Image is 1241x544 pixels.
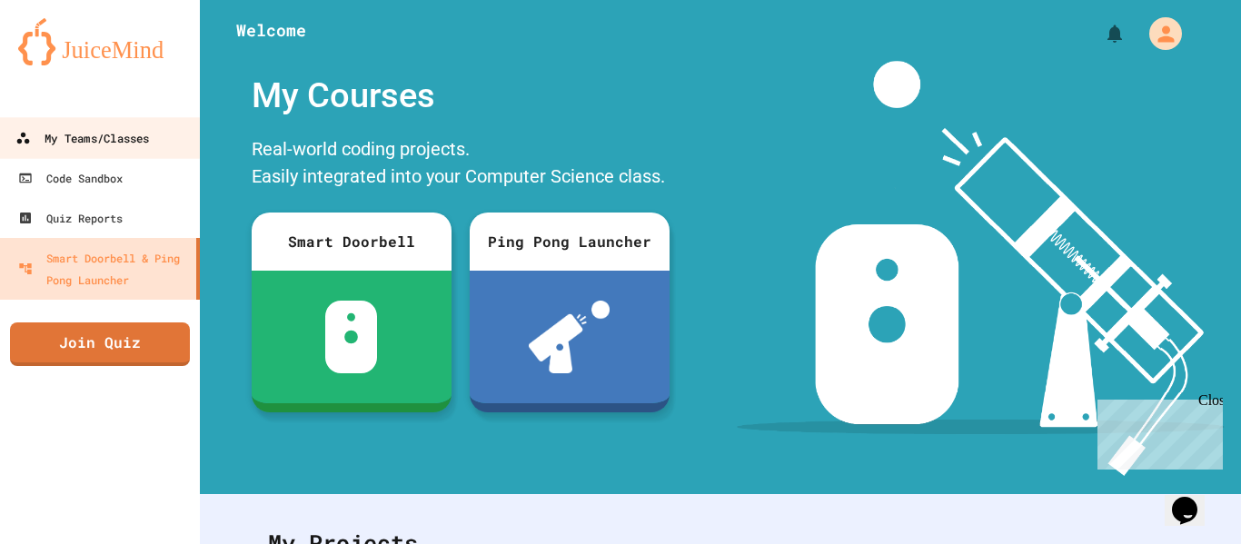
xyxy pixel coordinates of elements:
div: My Notifications [1070,18,1130,49]
img: sdb-white.svg [325,301,377,373]
iframe: chat widget [1165,471,1223,526]
div: Ping Pong Launcher [470,213,670,271]
img: banner-image-my-projects.png [737,61,1224,476]
a: Join Quiz [10,322,190,366]
div: My Courses [243,61,679,131]
iframe: chat widget [1090,392,1223,470]
div: Smart Doorbell [252,213,452,271]
img: logo-orange.svg [18,18,182,65]
div: Real-world coding projects. Easily integrated into your Computer Science class. [243,131,679,199]
div: My Account [1130,13,1186,54]
div: My Teams/Classes [15,127,149,150]
div: Quiz Reports [18,207,123,229]
div: Chat with us now!Close [7,7,125,115]
div: Code Sandbox [18,167,123,189]
img: ppl-with-ball.png [529,301,610,373]
div: Smart Doorbell & Ping Pong Launcher [18,247,189,291]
